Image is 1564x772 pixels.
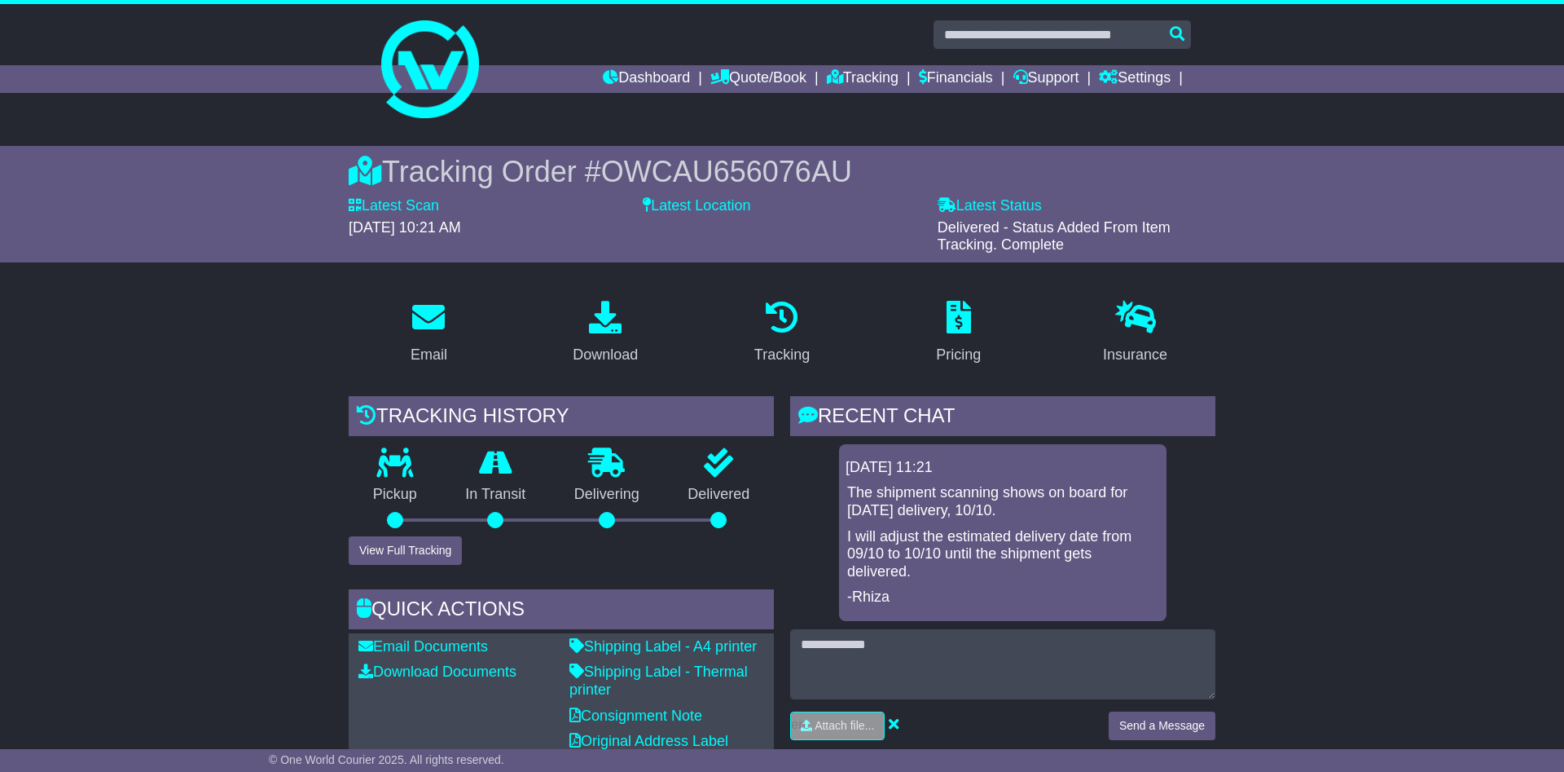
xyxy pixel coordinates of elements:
[269,753,504,766] span: © One World Courier 2025. All rights reserved.
[569,664,748,698] a: Shipping Label - Thermal printer
[847,528,1158,581] p: I will adjust the estimated delivery date from 09/10 to 10/10 until the shipment gets delivered.
[349,589,774,633] div: Quick Actions
[827,65,898,93] a: Tracking
[1013,65,1079,93] a: Support
[1103,344,1167,366] div: Insurance
[569,638,757,655] a: Shipping Label - A4 printer
[847,589,1158,607] p: -Rhiza
[349,396,774,440] div: Tracking history
[550,486,664,504] p: Delivering
[938,197,1042,215] label: Latest Status
[846,459,1160,477] div: [DATE] 11:21
[847,484,1158,519] p: The shipment scanning shows on board for [DATE] delivery, 10/10.
[664,486,775,504] p: Delivered
[744,295,820,372] a: Tracking
[643,197,750,215] label: Latest Location
[601,155,852,188] span: OWCAU656076AU
[1109,712,1215,740] button: Send a Message
[936,344,981,366] div: Pricing
[349,197,439,215] label: Latest Scan
[925,295,991,372] a: Pricing
[919,65,993,93] a: Financials
[790,396,1215,440] div: RECENT CHAT
[754,344,810,366] div: Tracking
[573,344,638,366] div: Download
[1092,295,1178,372] a: Insurance
[349,219,461,236] span: [DATE] 10:21 AM
[569,708,702,724] a: Consignment Note
[562,295,648,372] a: Download
[442,486,551,504] p: In Transit
[569,733,728,749] a: Original Address Label
[358,638,488,655] a: Email Documents
[938,219,1171,254] span: Delivered - Status Added From Item Tracking. Complete
[349,486,442,504] p: Pickup
[1099,65,1171,93] a: Settings
[349,154,1215,189] div: Tracking Order #
[358,664,516,680] a: Download Documents
[349,536,462,565] button: View Full Tracking
[411,344,447,366] div: Email
[603,65,690,93] a: Dashboard
[710,65,806,93] a: Quote/Book
[400,295,458,372] a: Email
